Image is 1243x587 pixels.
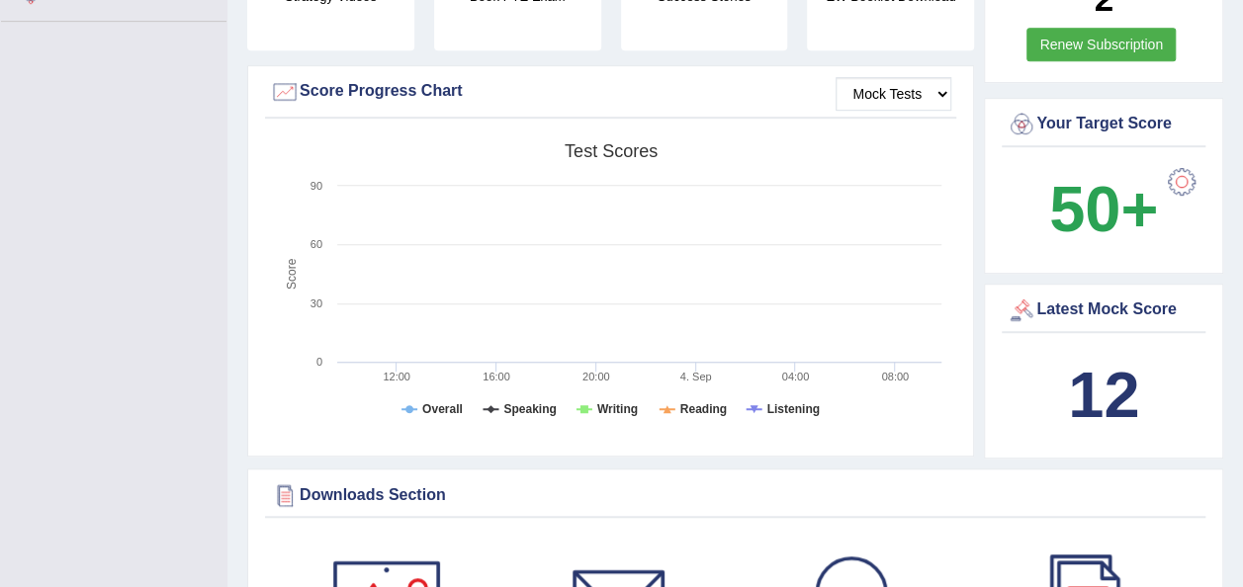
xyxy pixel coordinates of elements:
[1049,173,1158,245] b: 50+
[1026,28,1176,61] a: Renew Subscription
[782,371,810,382] text: 04:00
[1007,110,1200,139] div: Your Target Score
[1007,295,1200,325] div: Latest Mock Score
[582,371,610,382] text: 20:00
[483,371,510,382] text: 16:00
[311,297,322,309] text: 30
[285,258,299,290] tspan: Score
[680,402,727,416] tspan: Reading
[1068,359,1139,431] b: 12
[503,402,556,416] tspan: Speaking
[767,402,820,416] tspan: Listening
[270,480,1200,510] div: Downloads Section
[311,238,322,250] text: 60
[422,402,463,416] tspan: Overall
[565,141,658,161] tspan: Test scores
[881,371,909,382] text: 08:00
[270,77,951,107] div: Score Progress Chart
[311,180,322,192] text: 90
[383,371,410,382] text: 12:00
[597,402,638,416] tspan: Writing
[316,356,322,368] text: 0
[680,371,712,382] tspan: 4. Sep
